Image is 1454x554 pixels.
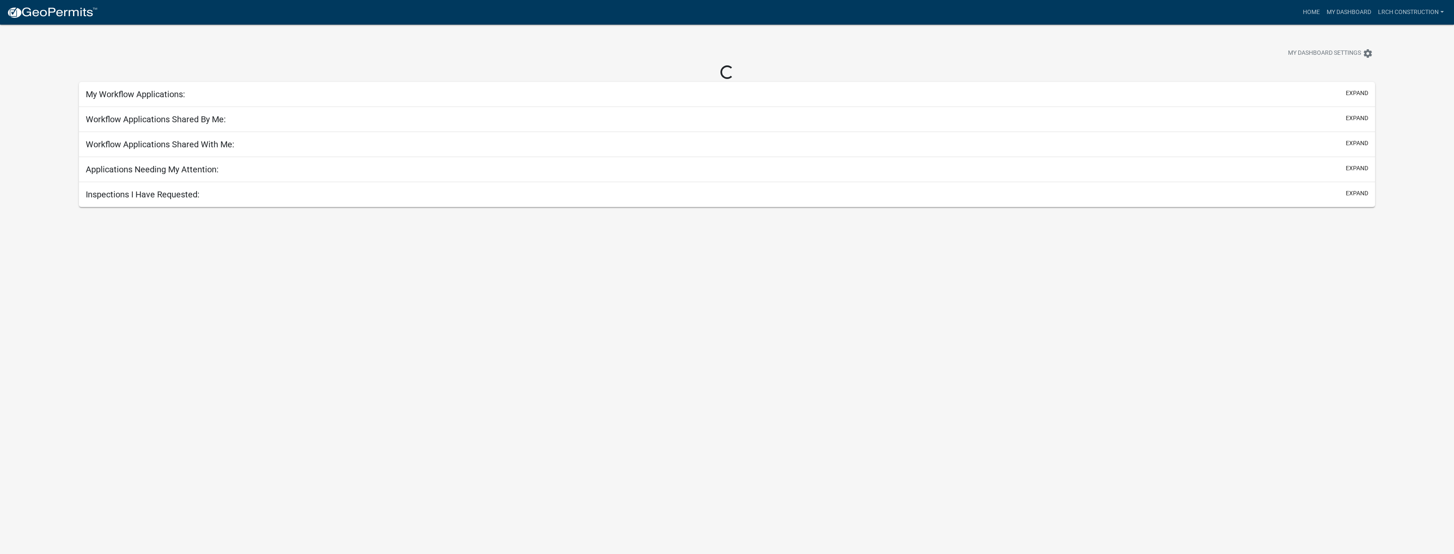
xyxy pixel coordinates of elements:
[1346,139,1368,148] button: expand
[86,164,219,174] h5: Applications Needing My Attention:
[1346,114,1368,123] button: expand
[86,89,185,99] h5: My Workflow Applications:
[1281,45,1380,62] button: My Dashboard Settingssettings
[86,139,234,149] h5: Workflow Applications Shared With Me:
[1375,4,1447,20] a: LRCH Construction
[1299,4,1323,20] a: Home
[1346,164,1368,173] button: expand
[1363,48,1373,59] i: settings
[86,114,226,124] h5: Workflow Applications Shared By Me:
[1346,89,1368,98] button: expand
[1346,189,1368,198] button: expand
[1288,48,1361,59] span: My Dashboard Settings
[1323,4,1375,20] a: My Dashboard
[86,189,200,200] h5: Inspections I Have Requested:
